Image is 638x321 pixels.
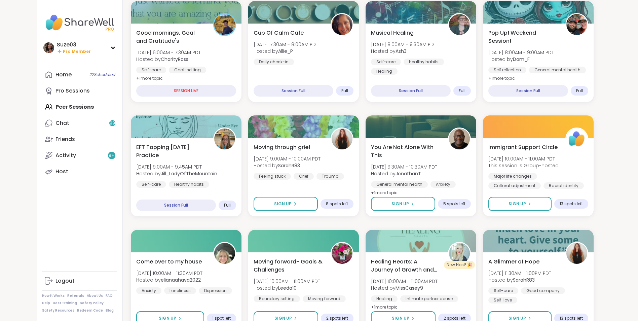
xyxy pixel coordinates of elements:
[57,41,91,48] div: Suze03
[371,295,398,302] div: Healing
[459,88,465,94] span: Full
[488,287,518,294] div: Self-care
[254,155,321,162] span: [DATE] 9:00AM - 10:00AM PDT
[63,49,91,55] span: Pro Member
[136,164,217,170] span: [DATE] 9:00AM - 9:45AM PDT
[326,201,348,207] span: 8 spots left
[254,48,318,55] span: Hosted by
[400,295,458,302] div: Intimate partner abuse
[109,153,114,158] span: 9 +
[449,129,470,149] img: JonathanT
[106,308,114,313] a: Blog
[254,278,320,285] span: [DATE] 10:00AM - 11:00AM PDT
[396,48,407,55] b: Ash3
[55,152,76,159] div: Activity
[199,287,232,294] div: Depression
[521,287,565,294] div: Good company
[214,14,235,35] img: CharityRoss
[254,85,333,97] div: Session Full
[543,182,584,189] div: Racial identity
[274,201,292,207] span: Sign Up
[136,287,161,294] div: Anxiety
[42,115,117,131] a: Chat99
[42,67,117,83] a: Home22Scheduled
[560,316,583,321] span: 13 spots left
[371,59,401,65] div: Self-care
[332,14,352,35] img: Allie_P
[488,173,537,180] div: Major life changes
[443,201,465,207] span: 5 spots left
[254,295,300,302] div: Boundary setting
[513,56,530,63] b: Dom_F
[488,277,551,283] span: Hosted by
[254,41,318,48] span: [DATE] 7:30AM - 8:00AM PDT
[444,261,475,269] div: New Host! 🎉
[136,200,216,211] div: Session Full
[341,88,348,94] span: Full
[371,29,414,37] span: Musical Healing
[136,270,202,277] span: [DATE] 10:00AM - 11:30AM PDT
[214,243,235,264] img: elianaahava2022
[106,293,113,298] a: FAQ
[53,301,77,306] a: Host Training
[566,243,587,264] img: SarahR83
[136,181,166,188] div: Self-care
[332,129,352,149] img: SarahR83
[566,129,587,149] img: ShareWell
[254,258,323,274] span: Moving forward- Goals & Challenges
[488,155,559,162] span: [DATE] 10:00AM - 11:00AM PDT
[488,143,558,151] span: Immigrant Support Circle
[371,285,438,291] span: Hosted by
[566,14,587,35] img: Dom_F
[391,201,409,207] span: Sign Up
[254,197,318,211] button: Sign Up
[449,14,470,35] img: Ash3
[404,59,444,65] div: Healthy habits
[488,49,554,56] span: [DATE] 8:00AM - 9:00AM PDT
[42,308,74,313] a: Safety Resources
[509,201,526,207] span: Sign Up
[488,182,541,189] div: Cultural adjustment
[449,243,470,264] img: MissCasey9
[254,143,310,151] span: Moving through grief
[488,297,517,304] div: Self-love
[42,147,117,164] a: Activity9+
[371,48,436,55] span: Hosted by
[316,173,344,180] div: Trauma
[136,56,201,63] span: Hosted by
[77,308,103,313] a: Redeem Code
[488,29,558,45] span: Pop Up! Weekend Session!
[371,41,436,48] span: [DATE] 8:00AM - 9:30AM PDT
[55,71,72,78] div: Home
[136,277,202,283] span: Hosted by
[169,67,206,73] div: Goal-setting
[136,67,166,73] div: Self-care
[43,42,54,53] img: Suze03
[371,68,398,75] div: Healing
[136,29,206,45] span: Good mornings, Goal and Gratitude's
[254,285,320,291] span: Hosted by
[136,143,206,159] span: EFT Tapping [DATE] Practice
[254,162,321,169] span: Hosted by
[371,85,451,97] div: Session Full
[214,129,235,149] img: Jill_LadyOfTheMountain
[278,48,293,55] b: Allie_P
[136,49,201,56] span: [DATE] 6:00AM - 7:30AM PDT
[488,85,568,97] div: Session Full
[42,164,117,180] a: Host
[161,56,188,63] b: CharityRoss
[513,277,535,283] b: SarahR83
[254,173,291,180] div: Feeling stuck
[212,316,231,321] span: 1 spot left
[371,181,428,188] div: General mental health
[161,170,217,177] b: Jill_LadyOfTheMountain
[444,316,465,321] span: 2 spots left
[488,270,551,277] span: [DATE] 11:30AM - 1:00PM PDT
[488,162,559,169] span: This session is Group-hosted
[55,119,69,127] div: Chat
[110,120,115,126] span: 99
[254,59,294,65] div: Daily check-in
[488,258,539,266] span: A Glimmer of Hope
[396,285,423,291] b: MissCasey9
[430,181,456,188] div: Anxiety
